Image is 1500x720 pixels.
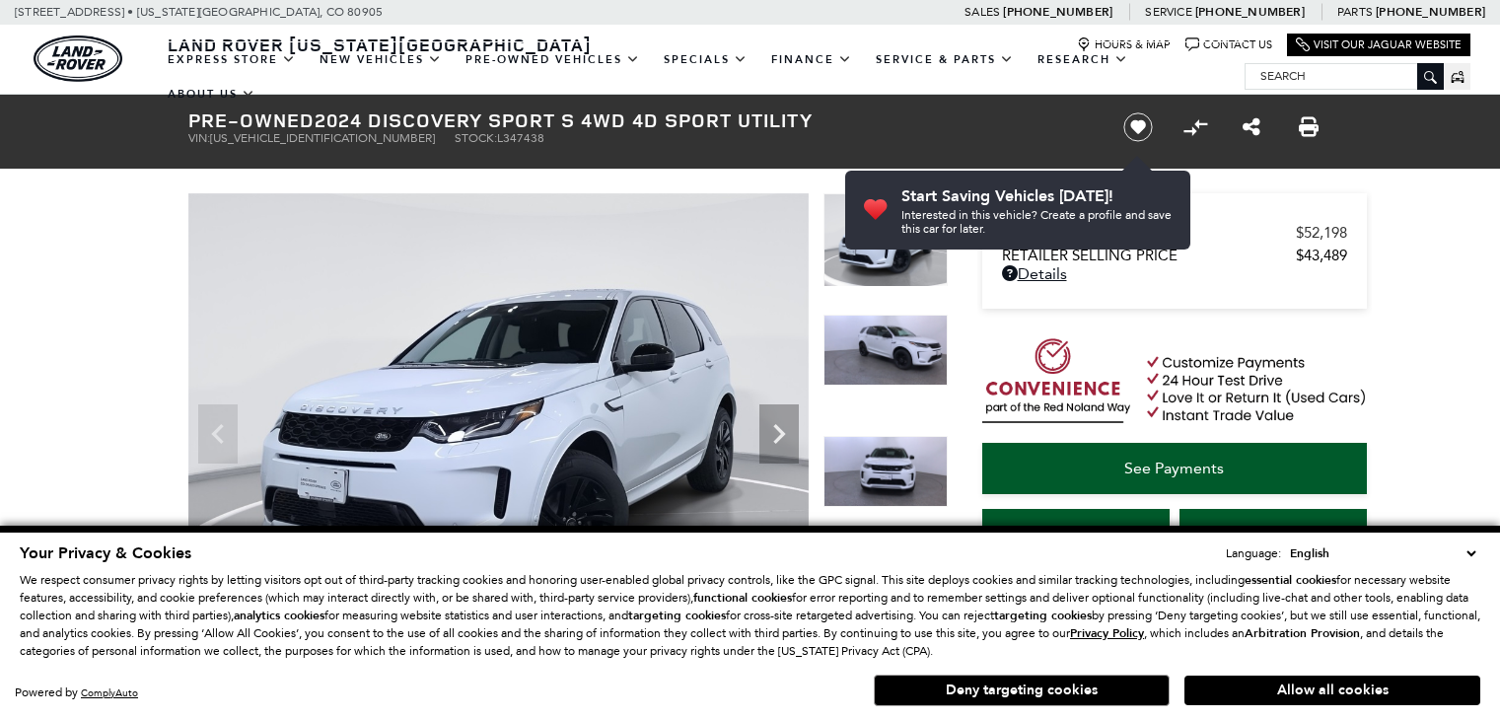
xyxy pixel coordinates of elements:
a: EXPRESS STORE [156,42,308,77]
strong: essential cookies [1245,572,1336,588]
a: [PHONE_NUMBER] [1003,4,1112,20]
div: Language: [1226,547,1281,559]
img: Used 2024 Fuji White Land Rover S image 1 [188,193,809,659]
a: New Vehicles [308,42,454,77]
a: [PHONE_NUMBER] [1195,4,1305,20]
span: Service [1145,5,1191,19]
span: Sales [964,5,1000,19]
span: VIN: [188,131,210,145]
strong: targeting cookies [628,608,726,623]
a: Share this Pre-Owned 2024 Discovery Sport S 4WD 4D Sport Utility [1243,115,1260,139]
a: [PHONE_NUMBER] [1376,4,1485,20]
a: About Us [156,77,267,111]
p: We respect consumer privacy rights by letting visitors opt out of third-party tracking cookies an... [20,571,1480,660]
button: Allow all cookies [1184,676,1480,705]
a: See Payments [982,443,1367,494]
a: ComplyAuto [81,686,138,699]
a: Contact Us [1185,37,1272,52]
a: 24 Hour Test Drive [1179,509,1367,560]
a: Retailer Selling Price $43,489 [1002,247,1347,264]
nav: Main Navigation [156,42,1245,111]
img: Used 2024 Fuji White Land Rover S image 3 [823,436,948,507]
span: Parts [1337,5,1373,19]
a: Pre-Owned Vehicles [454,42,652,77]
a: Print this Pre-Owned 2024 Discovery Sport S 4WD 4D Sport Utility [1299,115,1319,139]
span: $43,489 [1296,247,1347,264]
a: Finance [759,42,864,77]
span: Land Rover [US_STATE][GEOGRAPHIC_DATA] [168,33,592,56]
a: Instant Trade Value [982,509,1170,560]
span: Market Price [1002,224,1296,242]
u: Privacy Policy [1070,625,1144,641]
img: Used 2024 Fuji White Land Rover S image 2 [823,315,948,386]
div: Next [759,404,799,464]
span: [US_VEHICLE_IDENTIFICATION_NUMBER] [210,131,435,145]
a: Hours & Map [1077,37,1171,52]
a: Research [1026,42,1140,77]
a: Land Rover [US_STATE][GEOGRAPHIC_DATA] [156,33,604,56]
button: Save vehicle [1116,111,1160,143]
a: Service & Parts [864,42,1026,77]
strong: functional cookies [693,590,792,606]
strong: analytics cookies [234,608,324,623]
button: Compare vehicle [1180,112,1210,142]
button: Deny targeting cookies [874,675,1170,706]
input: Search [1246,64,1443,88]
strong: targeting cookies [994,608,1092,623]
span: See Payments [1124,459,1224,477]
span: $52,198 [1296,224,1347,242]
img: Used 2024 Fuji White Land Rover S image 1 [823,193,948,287]
span: L347438 [497,131,544,145]
a: Privacy Policy [1070,626,1144,640]
span: Your Privacy & Cookies [20,542,191,564]
a: Market Price $52,198 [1002,224,1347,242]
div: Powered by [15,686,138,699]
select: Language Select [1285,543,1480,563]
a: Visit Our Jaguar Website [1296,37,1462,52]
a: Details [1002,264,1347,283]
a: land-rover [34,36,122,82]
span: Stock: [455,131,497,145]
a: [STREET_ADDRESS] • [US_STATE][GEOGRAPHIC_DATA], CO 80905 [15,5,383,19]
strong: Pre-Owned [188,107,315,133]
img: Land Rover [34,36,122,82]
strong: Arbitration Provision [1245,625,1360,641]
a: Specials [652,42,759,77]
span: Retailer Selling Price [1002,247,1296,264]
h1: 2024 Discovery Sport S 4WD 4D Sport Utility [188,109,1091,131]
